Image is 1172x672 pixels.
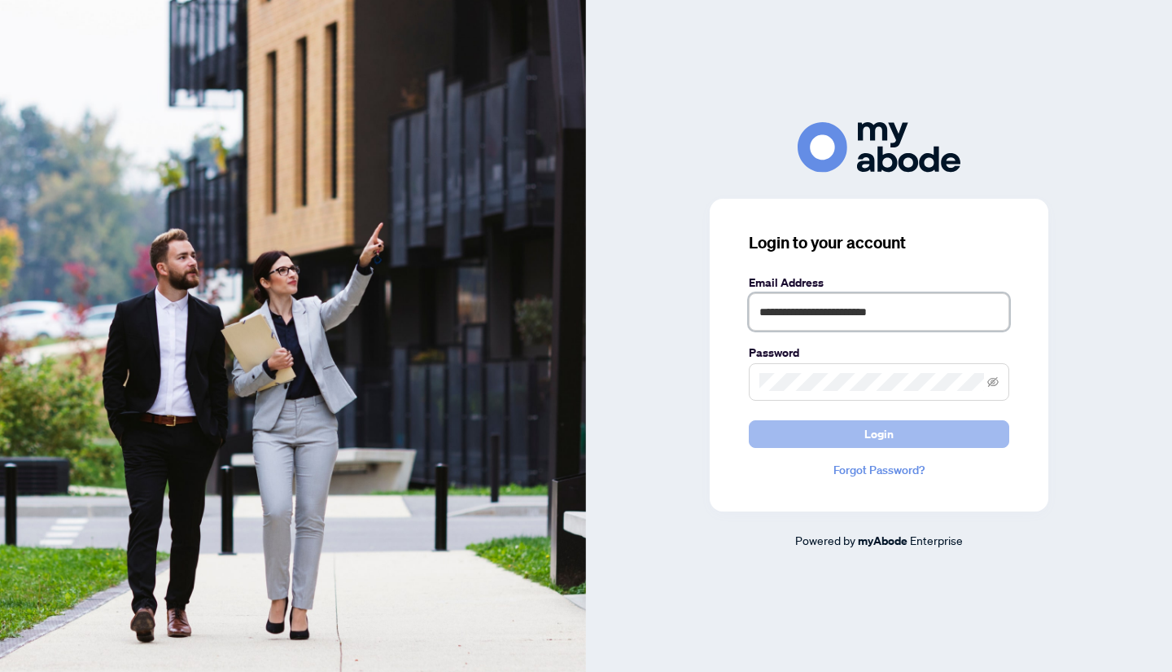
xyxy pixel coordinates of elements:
[749,274,1009,292] label: Email Address
[795,533,855,547] span: Powered by
[987,376,999,388] span: eye-invisible
[798,122,960,172] img: ma-logo
[858,532,907,550] a: myAbode
[910,533,963,547] span: Enterprise
[864,421,894,447] span: Login
[749,420,1009,448] button: Login
[749,344,1009,362] label: Password
[749,231,1009,254] h3: Login to your account
[749,461,1009,479] a: Forgot Password?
